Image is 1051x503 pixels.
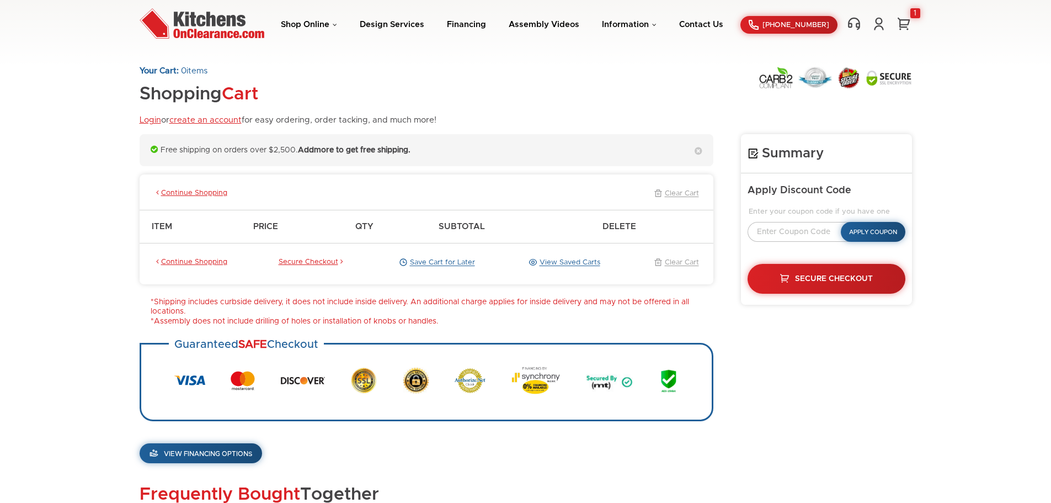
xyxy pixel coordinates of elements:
a: create an account [169,116,242,124]
h5: Apply Discount Code [748,184,905,197]
p: items [140,66,436,77]
a: Shop Online [281,20,337,29]
legend: Enter your coupon code if you have one [748,208,905,216]
img: Authorize.net [455,368,486,393]
img: Secure Order [837,67,861,89]
a: View Saved Carts [526,258,600,268]
img: Synchrony Bank [511,367,560,394]
th: Qty [350,210,433,243]
th: Subtotal [433,210,596,243]
a: Assembly Videos [509,20,579,29]
img: MasterCard [231,371,255,390]
a: Information [602,20,657,29]
span: Cart [222,86,258,103]
span: 0 [181,67,186,75]
a: Financing [447,20,486,29]
strong: Your Cart: [140,67,179,75]
div: 1 [910,8,920,18]
a: Save Cart for Later [397,258,475,268]
input: Enter Coupon Code [748,222,857,242]
p: or for easy ordering, order tacking, and much more! [140,115,436,126]
a: [PHONE_NUMBER] [740,16,837,34]
img: Discover [281,373,325,389]
img: SSL [351,367,377,394]
img: Kitchens On Clearance [140,8,264,39]
button: Apply Coupon [841,222,905,242]
span: [PHONE_NUMBER] [762,22,829,29]
img: Secure SSL Encyption [866,70,912,86]
a: Clear Cart [652,189,699,199]
th: Delete [597,210,713,243]
a: Contact Us [679,20,723,29]
h1: Shopping [140,85,436,104]
th: Item [140,210,248,243]
a: Secure Checkout [748,264,905,294]
th: Price [248,210,350,243]
div: Free shipping on orders over $2,500. [140,134,713,167]
a: Continue Shopping [154,258,227,268]
a: Login [140,116,161,124]
a: 1 [895,17,912,31]
img: Carb2 Compliant [759,66,793,89]
img: AES 256 Bit [659,367,679,394]
h3: Guaranteed Checkout [169,332,324,357]
h4: Summary [748,145,905,162]
img: Visa [174,375,205,385]
strong: Add more to get free shipping. [298,146,410,154]
a: Continue Shopping [154,189,227,199]
strong: SAFE [238,339,267,350]
img: Secure [403,367,429,394]
li: *Shipping includes curbside delivery, it does not include inside delivery. An additional charge a... [151,298,713,317]
span: View Financing Options [164,451,252,457]
a: Secure Checkout [279,258,345,268]
a: View Financing Options [140,443,262,463]
span: Secure Checkout [795,275,873,283]
a: Clear Cart [652,258,699,268]
img: Lowest Price Guarantee [798,67,832,88]
a: Design Services [360,20,424,29]
li: *Assembly does not include drilling of holes or installation of knobs or handles. [151,317,713,327]
img: Secured by MT [586,367,633,394]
